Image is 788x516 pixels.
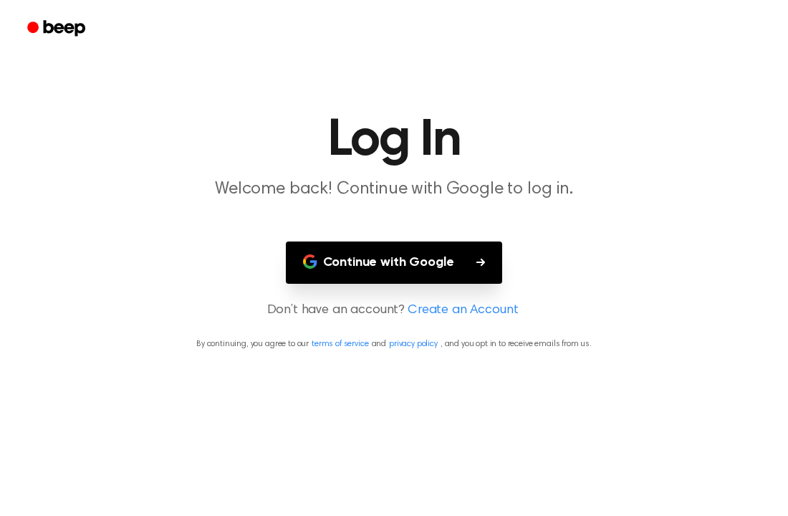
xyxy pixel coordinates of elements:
a: privacy policy [389,340,438,348]
p: By continuing, you agree to our and , and you opt in to receive emails from us. [17,338,771,350]
h1: Log In [27,115,761,166]
a: Beep [17,15,98,43]
p: Welcome back! Continue with Google to log in. [119,178,669,201]
a: terms of service [312,340,368,348]
p: Don’t have an account? [17,301,771,320]
button: Continue with Google [286,242,503,284]
a: Create an Account [408,301,518,320]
